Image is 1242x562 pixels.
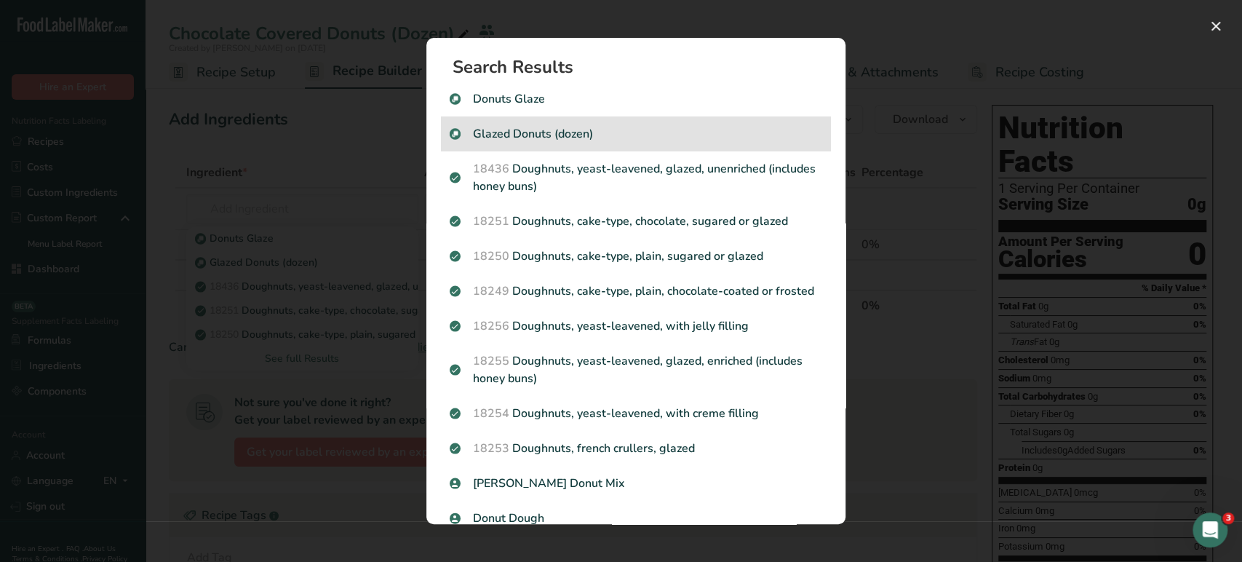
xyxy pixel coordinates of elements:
span: 18254 [473,405,509,421]
p: Glazed Donuts (dozen) [450,125,822,143]
span: 18250 [473,248,509,264]
span: 3 [1222,512,1234,524]
h1: Search Results [453,58,831,76]
p: Donut Dough [450,510,822,527]
span: 18436 [473,161,509,177]
p: [PERSON_NAME] Donut Mix [450,475,822,492]
span: 18253 [473,440,509,456]
img: Sub Recipe [450,129,461,140]
span: 18251 [473,213,509,229]
iframe: Intercom live chat [1193,512,1227,547]
span: 18256 [473,318,509,334]
p: Donuts Glaze [450,90,822,108]
p: Doughnuts, yeast-leavened, glazed, enriched (includes honey buns) [450,352,822,387]
p: Doughnuts, yeast-leavened, with creme filling [450,405,822,422]
p: Doughnuts, french crullers, glazed [450,440,822,457]
span: 18249 [473,283,509,299]
img: Sub Recipe [450,94,461,105]
p: Doughnuts, yeast-leavened, glazed, unenriched (includes honey buns) [450,160,822,195]
p: Doughnuts, cake-type, plain, sugared or glazed [450,248,822,265]
p: Doughnuts, yeast-leavened, with jelly filling [450,317,822,335]
span: 18255 [473,353,509,369]
p: Doughnuts, cake-type, plain, chocolate-coated or frosted [450,282,822,300]
p: Doughnuts, cake-type, chocolate, sugared or glazed [450,213,822,230]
